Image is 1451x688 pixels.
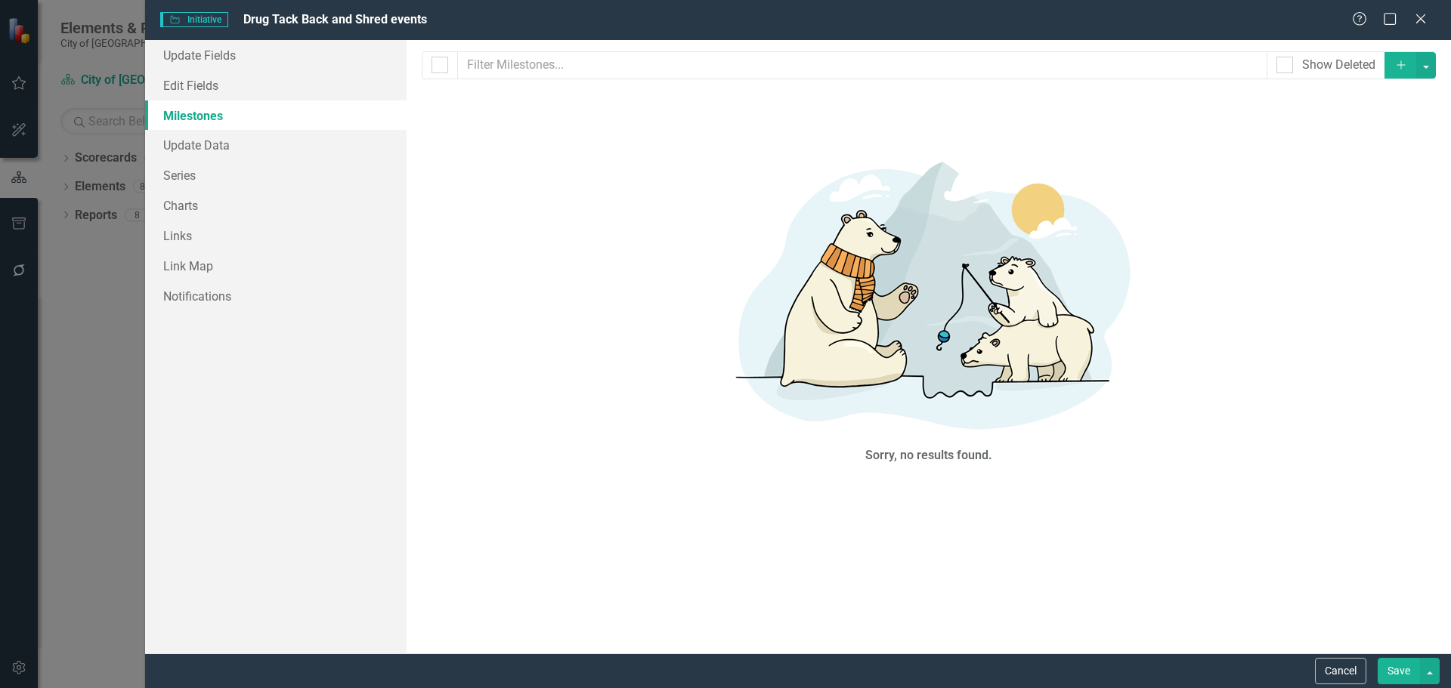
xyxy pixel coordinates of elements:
a: Update Data [145,130,407,160]
div: Sorry, no results found. [865,447,992,464]
input: Filter Milestones... [457,51,1268,79]
span: Initiative [160,12,228,27]
a: Charts [145,190,407,221]
a: Series [145,160,407,190]
a: Links [145,221,407,251]
a: Notifications [145,281,407,311]
a: Edit Fields [145,70,407,100]
button: Save [1378,658,1420,684]
span: Drug Tack Back and Shred events [243,12,427,26]
div: Show Deleted [1302,57,1375,74]
img: No results found [702,141,1156,443]
a: Update Fields [145,40,407,70]
a: Milestones [145,100,407,131]
a: Link Map [145,251,407,281]
button: Cancel [1315,658,1366,684]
